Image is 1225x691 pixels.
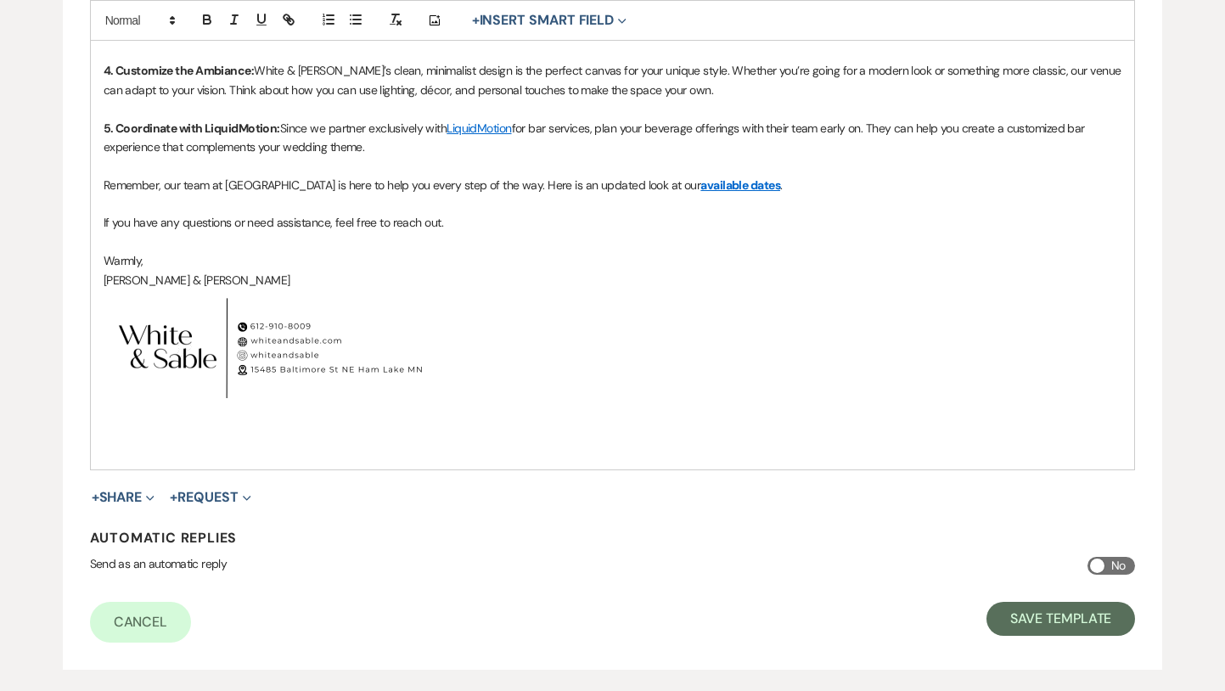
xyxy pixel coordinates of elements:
[104,121,280,136] strong: 5. Coordinate with LiquidMotion:
[700,177,780,193] a: available dates
[92,491,155,504] button: Share
[170,491,250,504] button: Request
[466,10,632,31] button: Insert Smart Field
[1111,555,1126,576] span: No
[104,271,1122,289] p: [PERSON_NAME] & [PERSON_NAME]
[90,556,227,571] span: Send as an automatic reply
[170,491,177,504] span: +
[104,176,1122,194] p: Remember, our team at [GEOGRAPHIC_DATA] is here to help you every step of the way. Here is an upd...
[90,529,1136,547] h4: Automatic Replies
[92,491,99,504] span: +
[104,61,1122,99] p: White & [PERSON_NAME]’s clean, minimalist design is the perfect canvas for your unique style. Whe...
[104,119,1122,157] p: Since we partner exclusively with for bar services, plan your beverage offerings with their team ...
[986,602,1135,636] button: Save Template
[104,63,254,78] strong: 4. Customize the Ambiance:
[472,14,480,27] span: +
[90,602,192,643] a: Cancel
[447,121,511,136] a: LiquidMotion
[104,251,1122,270] p: Warmly,
[104,213,1122,232] p: If you have any questions or need assistance, feel free to reach out.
